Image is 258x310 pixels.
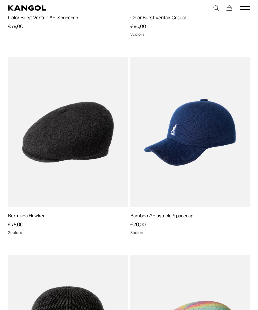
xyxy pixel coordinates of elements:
[130,57,250,207] img: Bamboo Adjustable Spacecap
[130,221,146,228] span: €70,00
[240,5,250,11] button: Mobile Menu
[8,221,23,228] span: €75,00
[8,57,128,207] img: Bermuda Hawker
[130,213,193,219] a: Bamboo Adjustable Spacecap
[226,5,232,11] button: Cart
[8,5,129,11] a: Kangol
[213,5,219,11] summary: Search here
[8,230,128,235] div: 2 colors
[8,23,23,29] span: €78,00
[8,213,45,219] a: Bermuda Hawker
[130,14,186,21] a: Color Burst Ventair Casual
[8,14,78,21] a: Color Burst Ventair Adj Spacecap
[130,23,146,29] span: €80,00
[130,32,250,37] div: 3 colors
[130,230,250,235] div: 3 colors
